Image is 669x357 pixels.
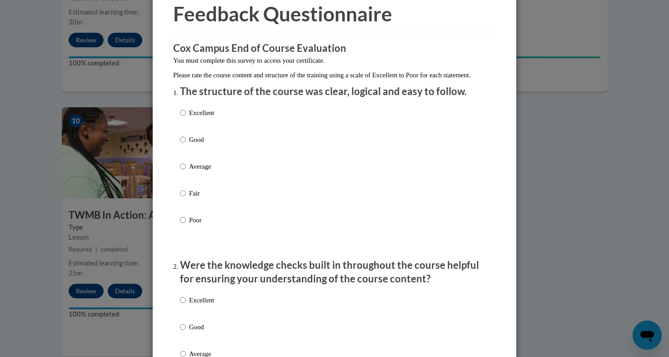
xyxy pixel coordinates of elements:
[180,85,489,99] p: The structure of the course was clear, logical and easy to follow.
[180,295,186,305] input: Excellent
[180,135,186,145] input: Good
[180,108,186,118] input: Excellent
[189,108,214,118] p: Excellent
[189,135,214,145] p: Good
[189,322,214,332] p: Good
[180,215,186,225] input: Poor
[173,55,496,65] p: You must complete this survey to access your certificate.
[173,70,496,80] p: Please rate the course content and structure of the training using a scale of Excellent to Poor f...
[173,41,496,55] h3: Cox Campus End of Course Evaluation
[180,258,489,287] p: Were the knowledge checks built in throughout the course helpful for ensuring your understanding ...
[180,322,186,332] input: Good
[173,2,392,25] span: Feedback Questionnaire
[189,188,214,198] p: Fair
[180,188,186,198] input: Fair
[189,215,214,225] p: Poor
[189,295,214,305] p: Excellent
[189,161,214,171] p: Average
[180,161,186,171] input: Average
